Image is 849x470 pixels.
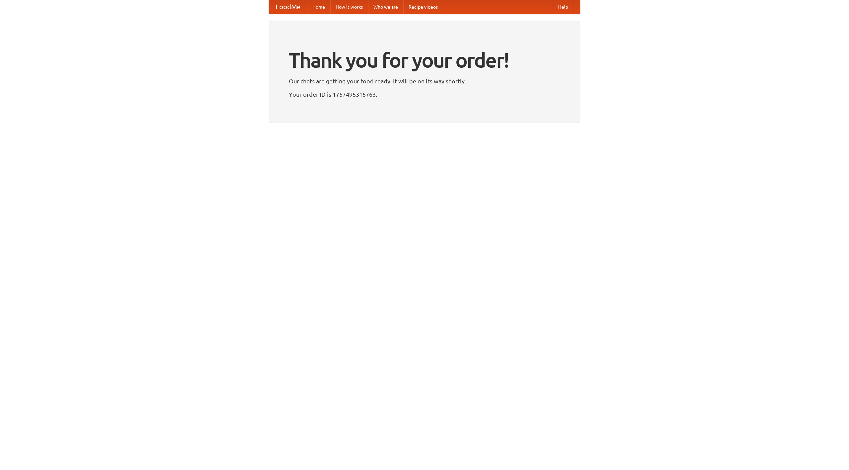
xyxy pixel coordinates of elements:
a: Home [307,0,330,14]
p: Your order ID is 1757495315763. [289,89,560,99]
h1: Thank you for your order! [289,44,560,76]
a: Who we are [368,0,403,14]
a: Recipe videos [403,0,443,14]
p: Our chefs are getting your food ready. It will be on its way shortly. [289,76,560,86]
a: Help [553,0,573,14]
a: FoodMe [269,0,307,14]
a: How it works [330,0,368,14]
